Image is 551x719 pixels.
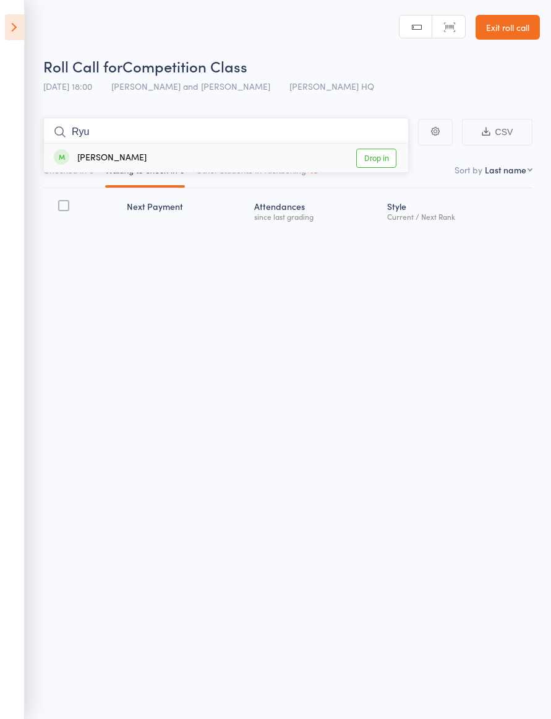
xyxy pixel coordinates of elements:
button: Checked in0 [43,159,94,188]
div: [PERSON_NAME] [54,151,147,165]
span: [PERSON_NAME] HQ [289,80,374,92]
span: Competition Class [122,56,247,76]
button: CSV [462,119,532,146]
div: Last name [485,163,526,176]
button: Waiting to check in0 [105,159,185,188]
span: [PERSON_NAME] and [PERSON_NAME] [111,80,270,92]
span: [DATE] 18:00 [43,80,92,92]
label: Sort by [455,163,482,176]
div: Atten­dances [249,194,383,227]
input: Search by name [43,118,409,146]
div: Current / Next Rank [387,212,528,220]
a: Exit roll call [476,15,540,40]
button: Other students in Kickboxing45 [196,159,318,188]
div: Next Payment [122,194,249,227]
span: Roll Call for [43,56,122,76]
div: since last grading [254,212,378,220]
div: Style [382,194,532,227]
a: Drop in [356,149,396,168]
